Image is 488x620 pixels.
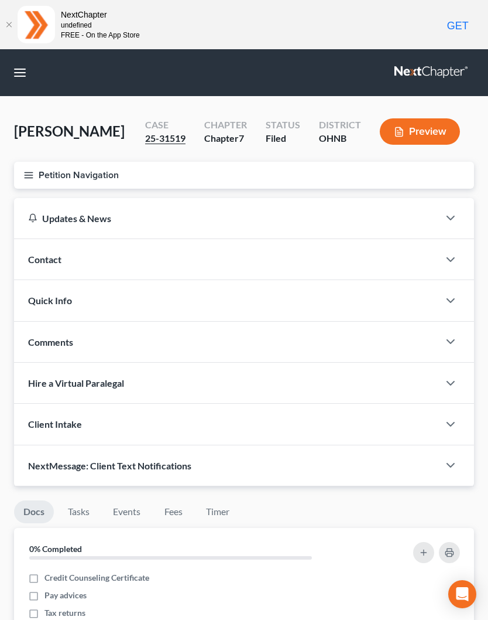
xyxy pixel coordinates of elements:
div: Chapter [204,132,247,145]
a: Events [104,500,150,523]
div: Open Intercom Messenger [448,580,476,608]
div: OHNB [319,132,361,145]
span: Quick Info [28,295,72,306]
span: Pay advices [44,590,87,601]
div: Filed [266,132,300,145]
strong: 0% Completed [29,544,82,554]
span: Tax returns [44,607,85,619]
div: FREE - On the App Store [61,30,140,40]
div: District [319,118,361,132]
div: Case [145,118,185,132]
span: Hire a Virtual Paralegal [28,377,124,389]
div: Updates & News [28,212,425,224]
span: Client Intake [28,418,82,430]
div: NextChapter [61,9,140,21]
span: GET [447,20,469,32]
a: Docs [14,500,54,523]
span: NextMessage: Client Text Notifications [28,460,191,471]
span: [PERSON_NAME] [14,122,125,139]
a: GET [434,19,482,34]
a: Tasks [59,500,99,523]
span: 7 [239,132,244,144]
span: Credit Counseling Certificate [44,572,149,584]
div: undefined [61,21,140,30]
span: Comments [28,336,73,348]
div: Status [266,118,300,132]
span: Contact [28,254,61,265]
button: Petition Navigation [14,162,474,189]
div: Chapter [204,118,247,132]
a: Timer [197,500,239,523]
a: Fees [154,500,192,523]
button: Preview [380,118,460,145]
